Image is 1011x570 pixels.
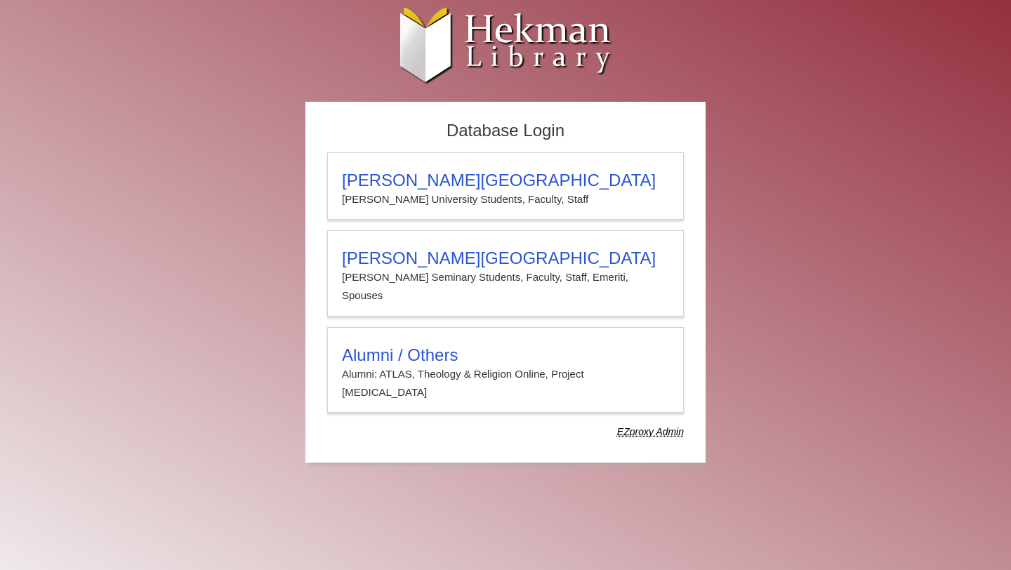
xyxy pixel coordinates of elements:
a: [PERSON_NAME][GEOGRAPHIC_DATA][PERSON_NAME] Seminary Students, Faculty, Staff, Emeriti, Spouses [327,230,684,317]
dfn: Use Alumni login [617,426,684,437]
h3: Alumni / Others [342,345,669,365]
p: [PERSON_NAME] University Students, Faculty, Staff [342,190,669,208]
h2: Database Login [320,117,691,145]
a: [PERSON_NAME][GEOGRAPHIC_DATA][PERSON_NAME] University Students, Faculty, Staff [327,152,684,220]
h3: [PERSON_NAME][GEOGRAPHIC_DATA] [342,171,669,190]
summary: Alumni / OthersAlumni: ATLAS, Theology & Religion Online, Project [MEDICAL_DATA] [342,345,669,402]
p: [PERSON_NAME] Seminary Students, Faculty, Staff, Emeriti, Spouses [342,268,669,305]
p: Alumni: ATLAS, Theology & Religion Online, Project [MEDICAL_DATA] [342,365,669,402]
h3: [PERSON_NAME][GEOGRAPHIC_DATA] [342,248,669,268]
